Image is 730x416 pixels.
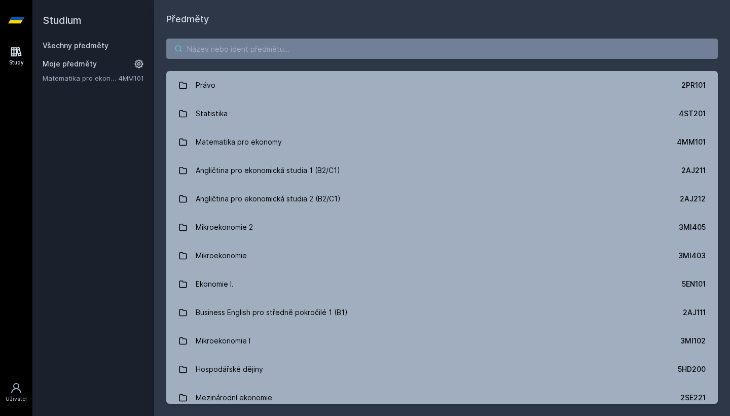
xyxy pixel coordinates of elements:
div: Právo [196,75,215,95]
a: Právo 2PR101 [166,71,718,99]
span: Moje předměty [43,59,97,69]
h1: Předměty [166,12,718,26]
div: 2AJ111 [683,307,706,318]
div: 3MI102 [680,336,706,346]
div: Mikroekonomie [196,246,247,266]
a: Statistika 4ST201 [166,99,718,128]
a: Mezinárodní ekonomie 2SE221 [166,384,718,412]
a: 4MM101 [119,74,144,82]
div: 4ST201 [679,109,706,119]
a: Business English pro středně pokročilé 1 (B1) 2AJ111 [166,298,718,327]
div: Uživatel [6,395,27,403]
a: Mikroekonomie 3MI403 [166,241,718,270]
a: Hospodářské dějiny 5HD200 [166,355,718,384]
div: Matematika pro ekonomy [196,132,282,152]
div: Statistika [196,103,228,124]
a: Study [2,41,30,72]
a: Matematika pro ekonomy 4MM101 [166,128,718,156]
a: Ekonomie I. 5EN101 [166,270,718,298]
a: Angličtina pro ekonomická studia 1 (B2/C1) 2AJ211 [166,156,718,185]
a: Uživatel [2,377,30,408]
div: 4MM101 [677,137,706,147]
div: Mikroekonomie I [196,331,250,351]
input: Název nebo ident předmětu… [166,39,718,59]
a: Mikroekonomie I 3MI102 [166,327,718,355]
div: 2SE221 [680,393,706,403]
div: Mikroekonomie 2 [196,217,253,237]
div: Angličtina pro ekonomická studia 1 (B2/C1) [196,160,340,181]
div: 3MI405 [679,222,706,232]
a: Mikroekonomie 2 3MI405 [166,213,718,241]
a: Angličtina pro ekonomická studia 2 (B2/C1) 2AJ212 [166,185,718,213]
div: 2AJ212 [680,194,706,204]
div: 5EN101 [682,279,706,289]
div: Ekonomie I. [196,274,234,294]
div: 3MI403 [678,251,706,261]
div: Mezinárodní ekonomie [196,388,272,408]
div: Study [9,59,24,66]
a: Matematika pro ekonomy [43,73,119,83]
div: Angličtina pro ekonomická studia 2 (B2/C1) [196,189,341,209]
div: 2AJ211 [681,165,706,176]
div: Business English pro středně pokročilé 1 (B1) [196,302,348,323]
a: Všechny předměty [43,41,108,50]
div: 5HD200 [678,364,706,374]
div: 2PR101 [681,80,706,90]
div: Hospodářské dějiny [196,359,263,379]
